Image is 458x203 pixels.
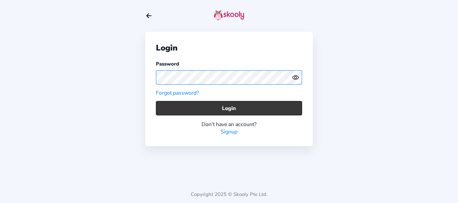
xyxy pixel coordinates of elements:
[156,101,302,115] button: Login
[221,128,237,135] a: Signup
[156,61,179,67] label: Password
[145,12,153,19] button: arrow back outline
[292,74,299,81] ion-icon: eye outline
[156,89,199,97] a: Forgot password?
[156,42,302,53] div: Login
[292,74,302,81] button: eye outlineeye off outline
[156,121,302,128] div: Don't have an account?
[214,10,244,20] img: skooly-logo.png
